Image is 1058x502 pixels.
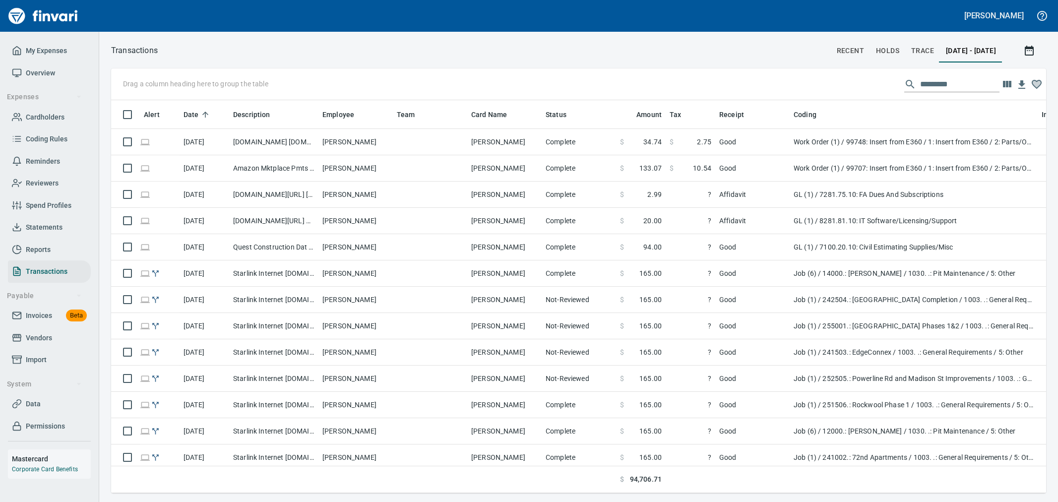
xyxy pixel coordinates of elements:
[715,418,790,444] td: Good
[697,137,711,147] span: 2.75
[26,420,65,433] span: Permissions
[670,109,694,121] span: Tax
[150,296,161,303] span: Split transaction
[229,234,318,260] td: Quest Construction Dat [GEOGRAPHIC_DATA] [GEOGRAPHIC_DATA]
[140,165,150,171] span: Online transaction
[233,109,283,121] span: Description
[180,366,229,392] td: [DATE]
[542,260,616,287] td: Complete
[467,155,542,182] td: [PERSON_NAME]
[670,137,674,147] span: $
[636,109,662,121] span: Amount
[639,400,662,410] span: 165.00
[670,452,711,462] span: ?
[471,109,507,121] span: Card Name
[790,155,1038,182] td: Work Order (1) / 99707: Insert from E360 / 1: Insert from E360 / 2: Parts/Other
[180,444,229,471] td: [DATE]
[467,339,542,366] td: [PERSON_NAME]
[670,216,711,226] span: ?
[8,349,91,371] a: Import
[670,321,711,331] span: ?
[670,163,674,173] span: $
[26,45,67,57] span: My Expenses
[467,208,542,234] td: [PERSON_NAME]
[8,40,91,62] a: My Expenses
[790,392,1038,418] td: Job (1) / 251506.: Rockwool Phase 1 / 1003. .: General Requirements / 5: Other
[670,137,711,147] span: AI confidence: 100.0%
[670,295,711,305] span: ?
[26,177,59,189] span: Reviewers
[180,287,229,313] td: [DATE]
[790,234,1038,260] td: GL (1) / 7100.20.10: Civil Estimating Supplies/Misc
[8,150,91,173] a: Reminders
[670,268,711,278] span: Unable to determine tax
[467,392,542,418] td: [PERSON_NAME]
[322,109,367,121] span: Employee
[471,109,520,121] span: Card Name
[670,426,711,436] span: ?
[229,418,318,444] td: Starlink Internet [DOMAIN_NAME] CA - [PERSON_NAME]
[229,208,318,234] td: [DOMAIN_NAME][URL] Clicksend.c [GEOGRAPHIC_DATA]
[790,129,1038,155] td: Work Order (1) / 99748: Insert from E360 / 1: Insert from E360 / 2: Parts/Other
[180,182,229,208] td: [DATE]
[467,182,542,208] td: [PERSON_NAME]
[467,313,542,339] td: [PERSON_NAME]
[140,244,150,250] span: Online transaction
[318,339,393,366] td: [PERSON_NAME]
[719,109,744,121] span: Receipt
[639,374,662,383] span: 165.00
[790,287,1038,313] td: Job (1) / 242504.: [GEOGRAPHIC_DATA] Completion / 1003. .: General Requirements / 5: Other
[8,172,91,194] a: Reviewers
[8,106,91,128] a: Cardholders
[876,45,899,57] span: holds
[8,415,91,438] a: Permissions
[620,374,624,383] span: $
[26,310,52,322] span: Invoices
[715,155,790,182] td: Good
[639,347,662,357] span: 165.00
[790,444,1038,471] td: Job (1) / 241002.: 72nd Apartments / 1003. .: General Requirements / 5: Other
[140,191,150,197] span: Online transaction
[962,8,1026,23] button: [PERSON_NAME]
[144,109,173,121] span: Alert
[670,163,711,173] span: AI confidence: 100.0%
[620,347,624,357] span: $
[140,454,150,460] span: Online transaction
[670,347,711,357] span: ?
[715,392,790,418] td: Good
[26,67,55,79] span: Overview
[8,305,91,327] a: InvoicesBeta
[123,79,268,89] p: Drag a column heading here to group the table
[229,182,318,208] td: [DOMAIN_NAME][URL] [PHONE_NUMBER] [GEOGRAPHIC_DATA]
[639,163,662,173] span: 133.07
[7,290,82,302] span: Payable
[318,129,393,155] td: [PERSON_NAME]
[322,109,354,121] span: Employee
[647,189,662,199] span: 2.99
[8,260,91,283] a: Transactions
[180,313,229,339] td: [DATE]
[620,474,624,485] span: $
[140,217,150,224] span: Online transaction
[790,366,1038,392] td: Job (1) / 252505.: Powerline Rd and Madison St Improvements / 1003. .: General Requirements / 5: ...
[8,194,91,217] a: Spend Profiles
[467,366,542,392] td: [PERSON_NAME]
[715,129,790,155] td: Good
[639,295,662,305] span: 165.00
[8,216,91,239] a: Statements
[229,313,318,339] td: Starlink Internet [DOMAIN_NAME] CA - [GEOGRAPHIC_DATA]
[542,444,616,471] td: Complete
[1029,77,1044,92] button: Column choices favorited. Click to reset to default
[180,155,229,182] td: [DATE]
[140,375,150,381] span: Online transaction
[140,138,150,145] span: Online transaction
[467,234,542,260] td: [PERSON_NAME]
[6,4,80,28] img: Finvari
[715,182,790,208] td: Affidavit
[620,268,624,278] span: $
[318,313,393,339] td: [PERSON_NAME]
[26,244,51,256] span: Reports
[643,137,662,147] span: 34.74
[180,392,229,418] td: [DATE]
[670,400,711,410] span: ?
